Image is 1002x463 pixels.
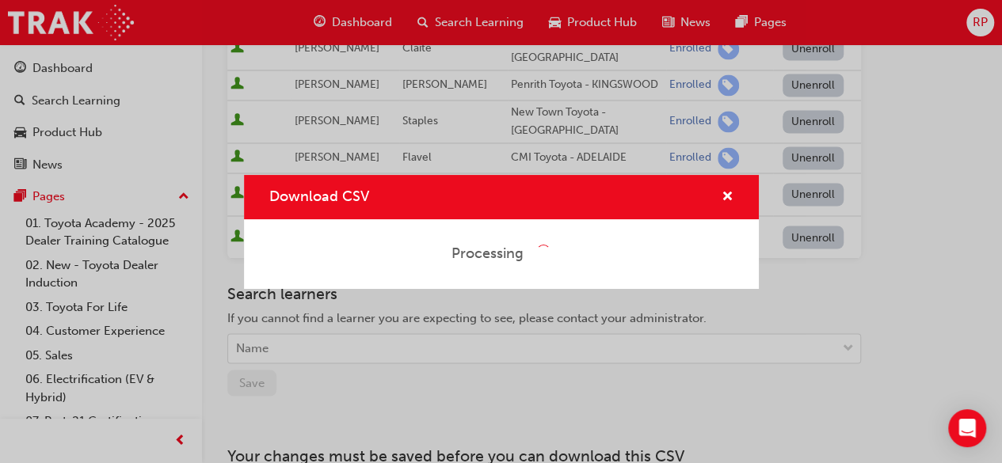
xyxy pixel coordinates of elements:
span: cross-icon [722,191,733,205]
div: Open Intercom Messenger [948,409,986,447]
div: Download CSV [244,175,759,289]
div: Processing [451,245,524,264]
span: Download CSV [269,188,369,205]
button: cross-icon [722,188,733,207]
